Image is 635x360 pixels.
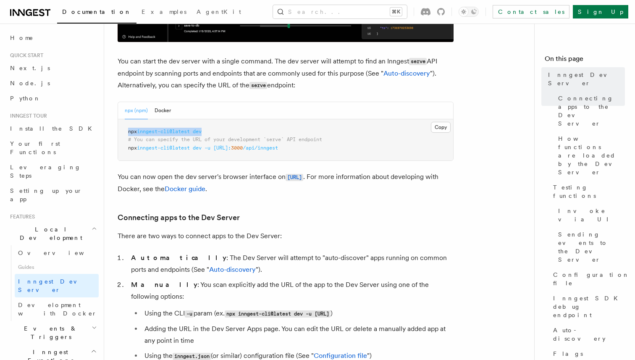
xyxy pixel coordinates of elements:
a: Setting up your app [7,183,99,207]
span: Quick start [7,52,43,59]
span: Leveraging Steps [10,164,81,179]
a: Inngest Dev Server [545,67,625,91]
span: Invoke via UI [558,207,625,223]
a: Configuration file [550,267,625,291]
span: Guides [15,260,99,274]
a: Auto-discovery [383,69,430,77]
h4: On this page [545,54,625,67]
a: Configuration file [314,352,367,360]
span: Development with Docker [18,302,97,317]
span: Local Development [7,225,92,242]
a: [URL] [286,173,303,181]
code: serve [249,82,267,89]
span: /api/inngest [243,145,278,151]
span: Next.js [10,65,50,71]
a: Overview [15,245,99,260]
a: Node.js [7,76,99,91]
strong: Manually [131,281,197,289]
p: There are two ways to connect apps to the Dev Server: [118,230,454,242]
a: Docker guide [165,185,205,193]
a: Auto-discovery [209,265,256,273]
span: Connecting apps to the Dev Server [558,94,625,128]
code: serve [409,58,427,65]
span: # You can specify the URL of your development `serve` API endpoint [128,137,322,142]
div: Local Development [7,245,99,321]
span: Events & Triggers [7,324,92,341]
a: Connecting apps to the Dev Server [555,91,625,131]
strong: Automatically [131,254,226,262]
p: You can now open the dev server's browser interface on . For more information about developing wi... [118,171,454,195]
a: Sending events to the Dev Server [555,227,625,267]
span: How functions are loaded by the Dev Server [558,134,625,176]
span: Testing functions [553,183,625,200]
span: Python [10,95,41,102]
button: Local Development [7,222,99,245]
span: Inngest Dev Server [18,278,90,293]
span: Documentation [62,8,131,15]
kbd: ⌘K [390,8,402,16]
span: Setting up your app [10,187,82,202]
a: How functions are loaded by the Dev Server [555,131,625,180]
a: Leveraging Steps [7,160,99,183]
a: Your first Functions [7,136,99,160]
button: Docker [155,102,171,119]
span: Examples [142,8,186,15]
a: Install the SDK [7,121,99,136]
a: Next.js [7,60,99,76]
a: Contact sales [493,5,569,18]
a: Examples [136,3,192,23]
span: Configuration file [553,271,630,287]
a: Testing functions [550,180,625,203]
a: Invoke via UI [555,203,625,227]
code: inngest.json [173,353,211,360]
button: Copy [431,122,451,133]
a: Development with Docker [15,297,99,321]
button: Toggle dark mode [459,7,479,17]
li: Using the CLI param (ex. ) [142,307,454,320]
p: You can start the dev server with a single command. The dev server will attempt to find an Innges... [118,55,454,92]
span: dev [193,145,202,151]
a: Python [7,91,99,106]
span: Features [7,213,35,220]
a: Inngest SDK debug endpoint [550,291,625,323]
button: npx (npm) [125,102,148,119]
a: Home [7,30,99,45]
span: inngest-cli@latest [137,145,190,151]
span: Install the SDK [10,125,97,132]
span: npx [128,145,137,151]
span: 3000 [231,145,243,151]
span: Overview [18,250,105,256]
span: Your first Functions [10,140,60,155]
span: inngest-cli@latest [137,129,190,134]
span: dev [193,129,202,134]
code: -u [185,310,194,318]
span: Inngest tour [7,113,47,119]
span: Sending events to the Dev Server [558,230,625,264]
span: npx [128,129,137,134]
span: Home [10,34,34,42]
span: Inngest SDK debug endpoint [553,294,625,319]
a: AgentKit [192,3,246,23]
a: Inngest Dev Server [15,274,99,297]
span: Flags [553,349,583,358]
code: [URL] [286,174,303,181]
span: Inngest Dev Server [548,71,625,87]
a: Connecting apps to the Dev Server [118,212,240,223]
a: Sign Up [573,5,628,18]
code: npx inngest-cli@latest dev -u [URL] [225,310,331,318]
li: Adding the URL in the Dev Server Apps page. You can edit the URL or delete a manually added app a... [142,323,454,347]
a: Documentation [57,3,136,24]
span: -u [205,145,210,151]
span: [URL]: [213,145,231,151]
span: Auto-discovery [553,326,625,343]
a: Auto-discovery [550,323,625,346]
li: : The Dev Server will attempt to "auto-discover" apps running on common ports and endpoints (See ... [129,252,454,276]
button: Events & Triggers [7,321,99,344]
button: Search...⌘K [273,5,407,18]
span: Node.js [10,80,50,87]
span: AgentKit [197,8,241,15]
